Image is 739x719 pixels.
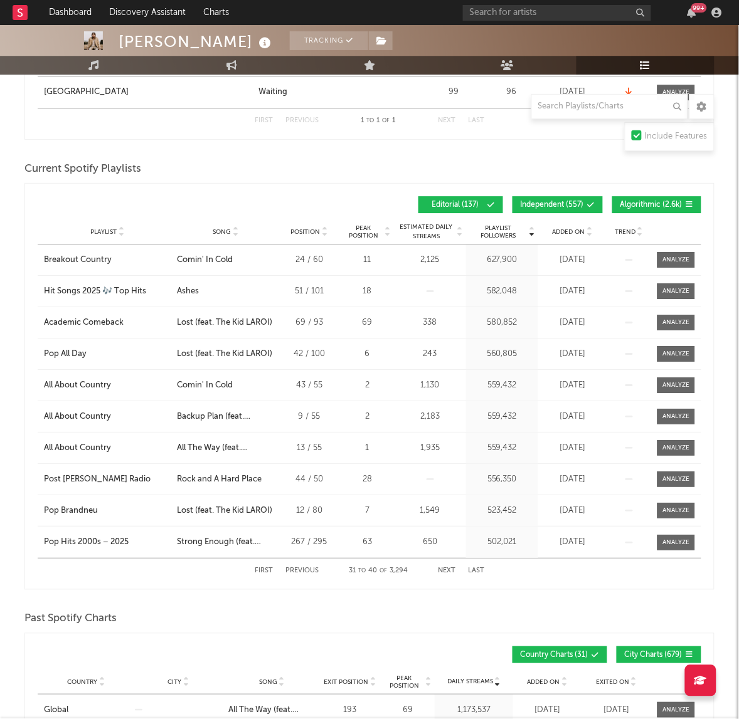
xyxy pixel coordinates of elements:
[44,379,111,392] div: All About Country
[469,536,535,548] div: 502,021
[553,228,585,236] span: Added On
[177,379,233,392] div: Comin' In Cold
[380,568,387,574] span: of
[541,254,604,266] div: [DATE]
[541,348,604,360] div: [DATE]
[469,379,535,392] div: 559,432
[44,254,112,266] div: Breakout Country
[44,411,111,423] div: All About Country
[324,678,369,686] span: Exit Position
[620,201,683,209] span: Algorithmic ( 2.6k )
[44,254,171,266] a: Breakout Country
[344,411,391,423] div: 2
[177,536,275,548] div: Strong Enough (feat. [PERSON_NAME])
[469,317,535,329] div: 580,852
[612,196,701,213] button: Algorithmic(2.6k)
[255,117,273,124] button: First
[44,285,171,298] a: Hit Songs 2025 🎶 Top Hits
[44,704,129,716] a: Global
[344,379,391,392] div: 2
[469,442,535,454] div: 559,432
[516,704,579,716] div: [DATE]
[344,348,391,360] div: 6
[24,162,141,177] span: Current Spotify Playlists
[290,31,368,50] button: Tracking
[285,567,319,574] button: Previous
[24,612,117,627] span: Past Spotify Charts
[322,704,378,716] div: 193
[397,411,463,423] div: 2,183
[469,411,535,423] div: 559,432
[44,442,171,454] a: All About Country
[358,568,366,574] span: to
[397,254,463,266] div: 2,125
[513,646,607,663] button: Country Charts(31)
[44,442,111,454] div: All About Country
[469,473,535,486] div: 556,350
[541,442,604,454] div: [DATE]
[44,379,171,392] a: All About Country
[397,348,463,360] div: 243
[427,201,484,209] span: Editorial ( 137 )
[119,31,274,52] div: [PERSON_NAME]
[469,505,535,517] div: 523,452
[447,677,493,686] span: Daily Streams
[344,254,391,266] div: 11
[177,505,272,517] div: Lost (feat. The Kid LAROI)
[645,129,708,144] div: Include Features
[521,651,588,659] span: Country Charts ( 31 )
[438,117,455,124] button: Next
[385,674,424,690] span: Peak Position
[541,411,604,423] div: [DATE]
[281,254,338,266] div: 24 / 60
[44,704,68,716] div: Global
[469,348,535,360] div: 560,805
[281,473,338,486] div: 44 / 50
[541,86,604,98] div: [DATE]
[259,678,277,686] span: Song
[344,317,391,329] div: 69
[177,473,262,486] div: Rock and A Hard Place
[177,285,199,298] div: Ashes
[438,567,455,574] button: Next
[281,285,338,298] div: 51 / 101
[281,379,338,392] div: 43 / 55
[385,704,432,716] div: 69
[615,228,636,236] span: Trend
[585,704,648,716] div: [DATE]
[44,411,171,423] a: All About Country
[397,379,463,392] div: 1,130
[258,86,287,98] div: Waiting
[177,411,275,423] div: Backup Plan (feat. [PERSON_NAME])
[177,254,233,266] div: Comin' In Cold
[44,285,146,298] div: Hit Songs 2025 🎶 Top Hits
[528,678,560,686] span: Added On
[281,317,338,329] div: 69 / 93
[597,678,630,686] span: Exited On
[344,505,391,517] div: 7
[367,118,375,123] span: to
[541,536,604,548] div: [DATE]
[418,196,503,213] button: Editorial(137)
[344,442,391,454] div: 1
[44,317,124,329] div: Academic Comeback
[397,223,455,241] span: Estimated Daily Streams
[344,224,383,239] span: Peak Position
[44,86,252,98] a: [GEOGRAPHIC_DATA]
[688,8,696,18] button: 99+
[258,86,419,98] a: Waiting
[531,94,688,119] input: Search Playlists/Charts
[541,285,604,298] div: [DATE]
[344,536,391,548] div: 63
[281,536,338,548] div: 267 / 295
[541,317,604,329] div: [DATE]
[281,411,338,423] div: 9 / 55
[177,442,275,454] div: All The Way (feat. [PERSON_NAME])
[228,704,316,716] a: All The Way (feat. [PERSON_NAME])
[344,564,413,579] div: 31 40 3,294
[44,473,151,486] div: Post [PERSON_NAME] Radio
[541,473,604,486] div: [DATE]
[617,646,701,663] button: City Charts(679)
[44,505,98,517] div: Pop Brandneu
[469,254,535,266] div: 627,900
